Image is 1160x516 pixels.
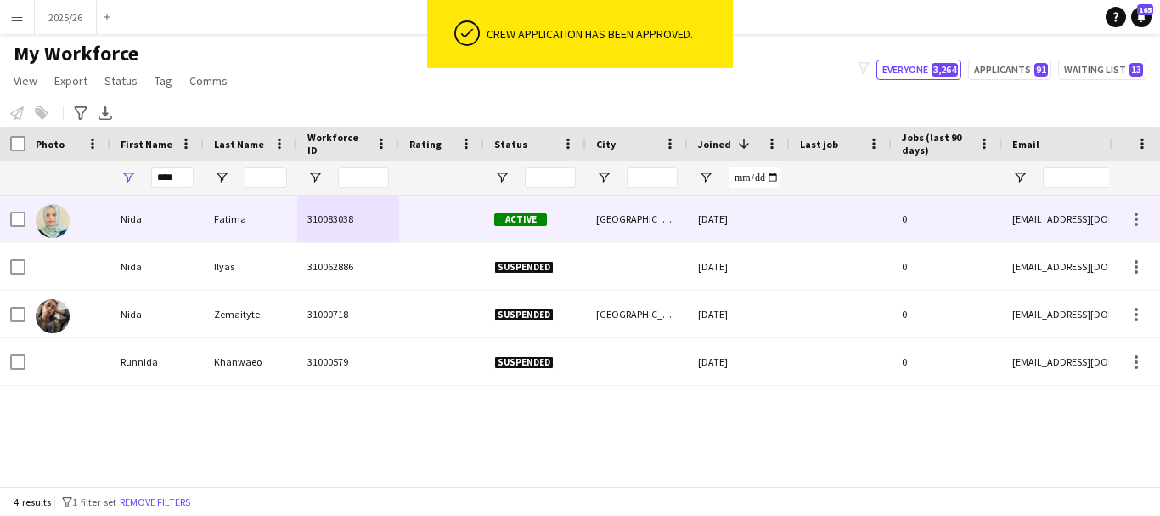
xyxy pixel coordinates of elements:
[698,170,713,185] button: Open Filter Menu
[338,167,389,188] input: Workforce ID Filter Input
[1129,63,1143,77] span: 13
[98,70,144,92] a: Status
[1131,7,1152,27] a: 165
[72,496,116,508] span: 1 filter set
[876,60,961,80] button: Everyone3,264
[688,243,790,290] div: [DATE]
[892,338,1002,385] div: 0
[148,70,179,92] a: Tag
[48,70,94,92] a: Export
[596,170,611,185] button: Open Filter Menu
[586,196,688,242] div: [GEOGRAPHIC_DATA]
[189,73,228,88] span: Comms
[297,338,399,385] div: 31000579
[95,103,115,123] app-action-btn: Export XLSX
[586,291,688,337] div: [GEOGRAPHIC_DATA]
[70,103,91,123] app-action-btn: Advanced filters
[1137,4,1153,15] span: 165
[297,196,399,242] div: 310083038
[688,338,790,385] div: [DATE]
[110,338,204,385] div: Runnida
[151,167,194,188] input: First Name Filter Input
[214,138,264,150] span: Last Name
[1034,63,1048,77] span: 91
[183,70,234,92] a: Comms
[214,170,229,185] button: Open Filter Menu
[487,26,726,42] div: Crew application has been approved.
[627,167,678,188] input: City Filter Input
[204,243,297,290] div: Ilyas
[245,167,287,188] input: Last Name Filter Input
[35,1,97,34] button: 2025/26
[688,291,790,337] div: [DATE]
[968,60,1051,80] button: Applicants91
[110,196,204,242] div: Nida
[204,291,297,337] div: Zemaityte
[307,170,323,185] button: Open Filter Menu
[494,213,547,226] span: Active
[902,131,971,156] span: Jobs (last 90 days)
[297,243,399,290] div: 310062886
[121,170,136,185] button: Open Filter Menu
[14,41,138,66] span: My Workforce
[525,167,576,188] input: Status Filter Input
[116,493,194,512] button: Remove filters
[596,138,616,150] span: City
[494,138,527,150] span: Status
[494,309,554,321] span: Suspended
[892,291,1002,337] div: 0
[36,138,65,150] span: Photo
[688,196,790,242] div: [DATE]
[892,243,1002,290] div: 0
[1012,138,1039,150] span: Email
[110,291,204,337] div: Nida
[892,196,1002,242] div: 0
[729,167,780,188] input: Joined Filter Input
[110,243,204,290] div: Nida
[307,131,369,156] span: Workforce ID
[204,196,297,242] div: Fatima
[1012,170,1028,185] button: Open Filter Menu
[494,170,510,185] button: Open Filter Menu
[698,138,731,150] span: Joined
[932,63,958,77] span: 3,264
[1058,60,1146,80] button: Waiting list13
[409,138,442,150] span: Rating
[204,338,297,385] div: Khanwaeo
[14,73,37,88] span: View
[297,291,399,337] div: 31000718
[155,73,172,88] span: Tag
[104,73,138,88] span: Status
[800,138,838,150] span: Last job
[36,299,70,333] img: Nida Zemaityte
[494,356,554,369] span: Suspended
[36,204,70,238] img: Nida Fatima
[494,261,554,274] span: Suspended
[121,138,172,150] span: First Name
[54,73,87,88] span: Export
[7,70,44,92] a: View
